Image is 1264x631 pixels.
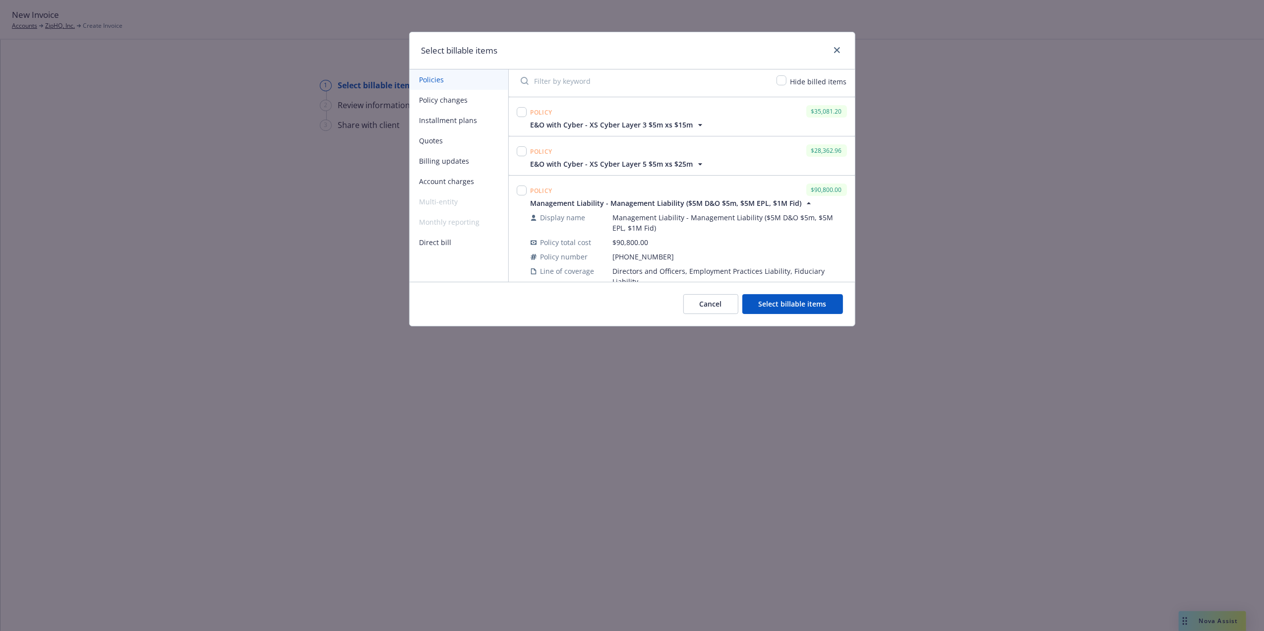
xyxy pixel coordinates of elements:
button: Direct bill [410,232,508,252]
span: Monthly reporting [410,212,508,232]
span: Management Liability - Management Liability ($5M D&O $5m, $5M EPL, $1M Fid) [613,212,847,233]
span: Policy total cost [541,237,592,248]
h1: Select billable items [421,44,498,57]
button: Policy changes [410,90,508,110]
button: Billing updates [410,151,508,171]
button: Installment plans [410,110,508,130]
span: Policy [531,187,552,195]
span: $90,800.00 [613,238,649,247]
span: E&O with Cyber - XS Cyber Layer 3 $5m xs $15m [531,120,693,130]
span: E&O with Cyber - XS Cyber Layer 5 $5m xs $25m [531,159,693,169]
div: $90,800.00 [806,184,847,196]
span: Display name [541,212,586,223]
a: close [831,44,843,56]
input: Filter by keyword [515,71,771,91]
span: Policy [531,147,552,156]
div: $35,081.20 [806,105,847,118]
button: E&O with Cyber - XS Cyber Layer 3 $5m xs $15m [531,120,705,130]
button: Quotes [410,130,508,151]
span: Policy number [541,252,588,262]
button: Policies [410,69,508,90]
span: Line of coverage [541,266,595,276]
span: [PHONE_NUMBER] [613,252,847,262]
button: Account charges [410,171,508,191]
button: Cancel [683,294,738,314]
span: Policy [531,108,552,117]
div: $28,362.96 [806,144,847,157]
span: Directors and Officers, Employment Practices Liability, Fiduciary Liability [613,266,847,287]
span: Hide billed items [790,77,847,86]
button: E&O with Cyber - XS Cyber Layer 5 $5m xs $25m [531,159,705,169]
button: Management Liability - Management Liability ($5M D&O $5m, $5M EPL, $1M Fid) [531,198,814,208]
button: Select billable items [742,294,843,314]
span: Multi-entity [410,191,508,212]
span: Management Liability - Management Liability ($5M D&O $5m, $5M EPL, $1M Fid) [531,198,802,208]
